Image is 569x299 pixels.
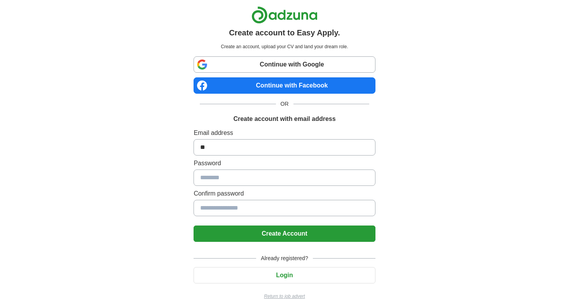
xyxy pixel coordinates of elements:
[251,6,318,24] img: Adzuna logo
[195,43,374,50] p: Create an account, upload your CV and land your dream role.
[233,114,335,124] h1: Create account with email address
[194,267,375,283] button: Login
[194,77,375,94] a: Continue with Facebook
[276,100,293,108] span: OR
[194,272,375,278] a: Login
[194,56,375,73] a: Continue with Google
[194,189,375,198] label: Confirm password
[194,226,375,242] button: Create Account
[194,159,375,168] label: Password
[256,254,312,262] span: Already registered?
[229,27,340,38] h1: Create account to Easy Apply.
[194,128,375,138] label: Email address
